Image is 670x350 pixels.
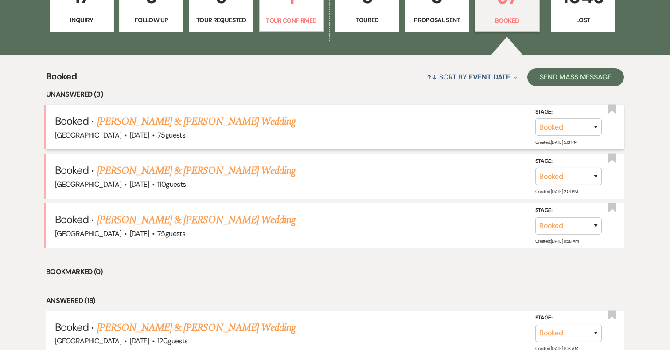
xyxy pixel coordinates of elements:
span: Booked [55,114,89,128]
p: Lost [557,15,609,25]
span: 110 guests [157,180,186,189]
span: [GEOGRAPHIC_DATA] [55,130,121,140]
a: [PERSON_NAME] & [PERSON_NAME] Wedding [97,114,296,130]
span: [GEOGRAPHIC_DATA] [55,336,121,346]
span: [DATE] [130,180,149,189]
a: [PERSON_NAME] & [PERSON_NAME] Wedding [97,212,296,228]
button: Sort By Event Date [423,65,521,89]
p: Toured [341,15,393,25]
li: Answered (18) [46,295,624,307]
span: [GEOGRAPHIC_DATA] [55,180,121,189]
span: Created: [DATE] 11:58 AM [535,238,578,244]
span: 75 guests [157,229,185,238]
span: 75 guests [157,130,185,140]
span: Created: [DATE] 5:13 PM [535,139,577,145]
span: 120 guests [157,336,187,346]
p: Inquiry [55,15,108,25]
span: Booked [55,320,89,334]
label: Stage: [535,206,602,216]
span: ↑↓ [427,72,437,82]
span: Event Date [469,72,510,82]
span: Booked [46,70,77,89]
p: Booked [481,16,534,25]
label: Stage: [535,313,602,323]
span: [DATE] [130,130,149,140]
li: Bookmarked (0) [46,266,624,278]
li: Unanswered (3) [46,89,624,100]
a: [PERSON_NAME] & [PERSON_NAME] Wedding [97,163,296,179]
p: Tour Requested [195,15,247,25]
span: [DATE] [130,336,149,346]
label: Stage: [535,157,602,166]
a: [PERSON_NAME] & [PERSON_NAME] Wedding [97,320,296,336]
button: Send Mass Message [527,68,624,86]
span: Booked [55,163,89,177]
span: [DATE] [130,229,149,238]
label: Stage: [535,107,602,117]
p: Follow Up [125,15,178,25]
span: Created: [DATE] 2:01 PM [535,189,577,194]
span: [GEOGRAPHIC_DATA] [55,229,121,238]
p: Tour Confirmed [265,16,318,25]
span: Booked [55,212,89,226]
p: Proposal Sent [410,15,463,25]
